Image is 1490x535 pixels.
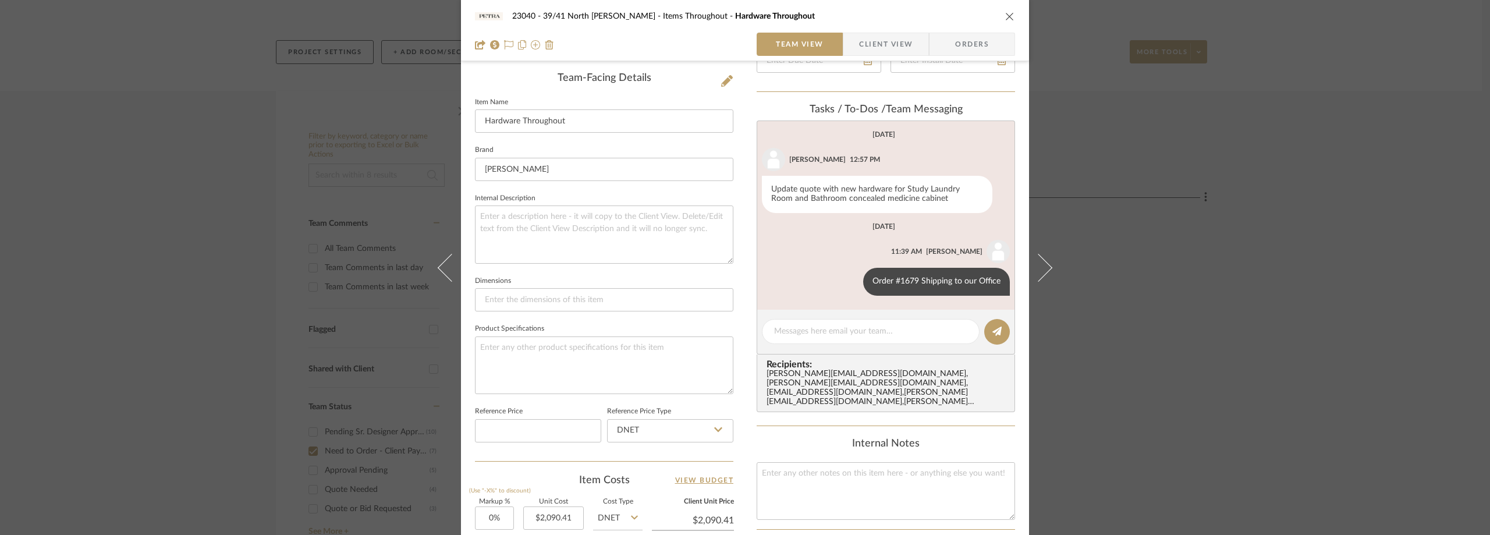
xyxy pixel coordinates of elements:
div: [PERSON_NAME] [926,246,982,257]
div: 11:39 AM [891,246,922,257]
label: Product Specifications [475,326,544,332]
div: Internal Notes [757,438,1015,451]
div: Item Costs [475,473,733,487]
label: Reference Price Type [607,409,671,414]
span: Recipients: [767,359,1010,370]
div: team Messaging [757,104,1015,116]
label: Markup % [475,499,514,505]
div: [PERSON_NAME] [789,154,846,165]
label: Dimensions [475,278,511,284]
label: Client Unit Price [652,499,734,505]
div: [DATE] [872,130,895,139]
button: close [1005,11,1015,22]
label: Item Name [475,100,508,105]
span: Orders [942,33,1002,56]
img: f4d8b15e-4c58-444e-9864-6bb9de8a6000_48x40.jpg [475,5,503,28]
span: Client View [859,33,913,56]
div: Update quote with new hardware for Study Laundry Room and Bathroom concealed medicine cabinet [762,176,992,213]
label: Internal Description [475,196,535,201]
div: Team-Facing Details [475,72,733,85]
img: Remove from project [545,40,554,49]
span: Team View [776,33,824,56]
div: Order #1679 Shipping to our Office [863,268,1010,296]
span: Hardware Throughout [735,12,815,20]
input: Enter Item Name [475,109,733,133]
label: Cost Type [593,499,643,505]
div: [PERSON_NAME][EMAIL_ADDRESS][DOMAIN_NAME] , [PERSON_NAME][EMAIL_ADDRESS][DOMAIN_NAME] , [EMAIL_AD... [767,370,1010,407]
div: [DATE] [872,222,895,231]
a: View Budget [675,473,734,487]
div: 12:57 PM [850,154,880,165]
label: Reference Price [475,409,523,414]
img: user_avatar.png [762,148,785,171]
label: Unit Cost [523,499,584,505]
span: Items Throughout [663,12,735,20]
label: Brand [475,147,494,153]
span: Tasks / To-Dos / [810,104,886,115]
img: user_avatar.png [987,240,1010,263]
span: 23040 - 39/41 North [PERSON_NAME] [512,12,663,20]
input: Enter Brand [475,158,733,181]
input: Enter the dimensions of this item [475,288,733,311]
